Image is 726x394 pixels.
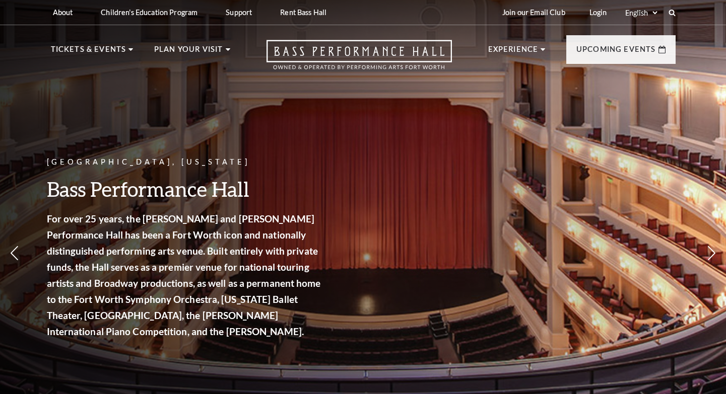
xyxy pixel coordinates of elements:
[47,156,324,169] p: [GEOGRAPHIC_DATA], [US_STATE]
[101,8,197,17] p: Children's Education Program
[226,8,252,17] p: Support
[488,43,539,61] p: Experience
[53,8,73,17] p: About
[280,8,326,17] p: Rent Bass Hall
[623,8,659,18] select: Select:
[576,43,656,61] p: Upcoming Events
[154,43,223,61] p: Plan Your Visit
[47,176,324,202] h3: Bass Performance Hall
[47,213,321,337] strong: For over 25 years, the [PERSON_NAME] and [PERSON_NAME] Performance Hall has been a Fort Worth ico...
[51,43,126,61] p: Tickets & Events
